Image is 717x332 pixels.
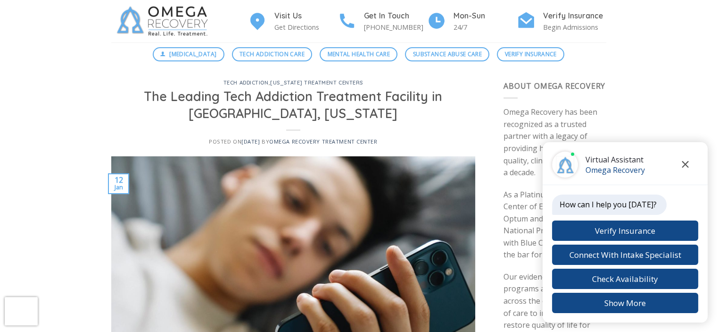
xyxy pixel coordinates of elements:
[209,138,260,145] span: Posted on
[517,10,606,33] a: Verify Insurance Begin Admissions
[241,138,260,145] a: [DATE]
[5,297,38,325] iframe: reCAPTCHA
[274,10,338,22] h4: Visit Us
[269,138,377,145] a: Omega Recovery Treatment Center
[328,50,390,59] span: Mental Health Care
[262,138,378,145] span: by
[248,10,338,33] a: Visit Us Get Directions
[364,10,427,22] h4: Get In Touch
[239,50,305,59] span: Tech Addiction Care
[503,81,605,91] span: About Omega Recovery
[405,47,489,61] a: Substance Abuse Care
[543,10,606,22] h4: Verify Insurance
[503,106,606,179] p: Omega Recovery has been recognized as a trusted partner with a legacy of providing high-value, hi...
[505,50,557,59] span: Verify Insurance
[223,79,269,86] a: tech addiction
[497,47,564,61] a: Verify Insurance
[169,50,216,59] span: [MEDICAL_DATA]
[543,22,606,33] p: Begin Admissions
[123,88,464,122] h1: The Leading Tech Addiction Treatment Facility in [GEOGRAPHIC_DATA], [US_STATE]
[338,10,427,33] a: Get In Touch [PHONE_NUMBER]
[123,80,464,86] h6: ,
[364,22,427,33] p: [PHONE_NUMBER]
[320,47,397,61] a: Mental Health Care
[413,50,482,59] span: Substance Abuse Care
[503,189,606,262] p: As a Platinum provider and Center of Excellence with Optum and honored National Provider Partner ...
[270,79,363,86] a: [US_STATE] treatment centers
[232,47,313,61] a: Tech Addiction Care
[453,22,517,33] p: 24/7
[453,10,517,22] h4: Mon-Sun
[153,47,224,61] a: [MEDICAL_DATA]
[274,22,338,33] p: Get Directions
